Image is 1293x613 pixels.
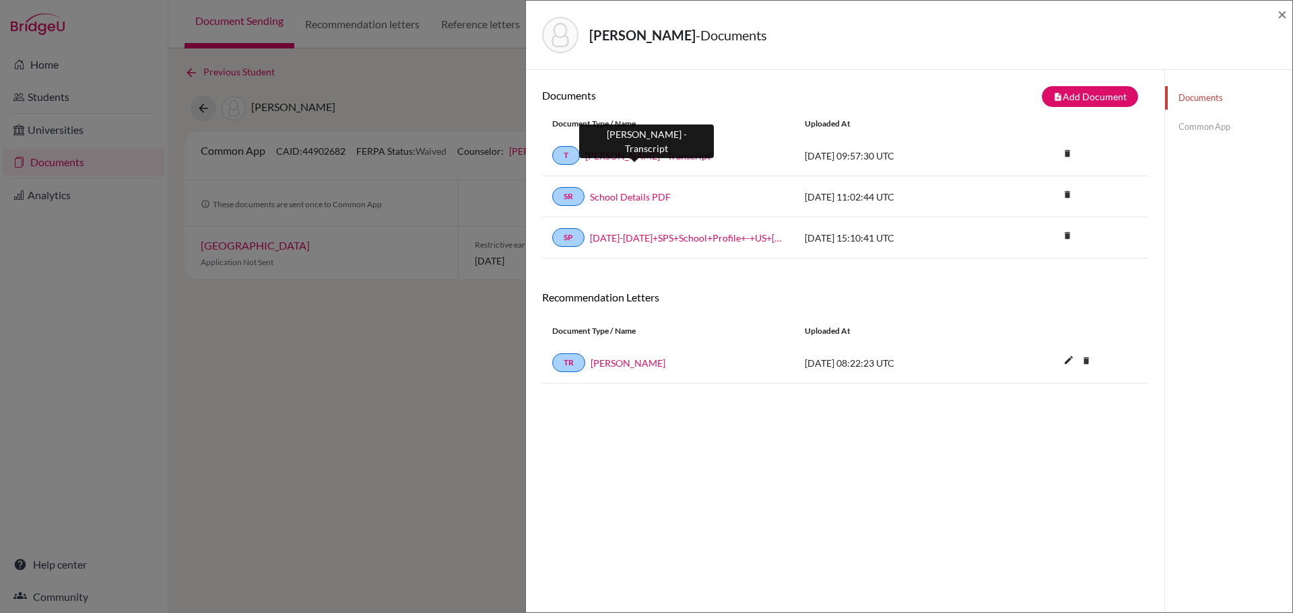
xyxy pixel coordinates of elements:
[589,27,696,43] strong: [PERSON_NAME]
[590,231,785,245] a: [DATE]-[DATE]+SPS+School+Profile+-+US+[DOMAIN_NAME]_wide
[1165,115,1292,139] a: Common App
[542,325,795,337] div: Document Type / Name
[1165,86,1292,110] a: Documents
[552,146,580,165] a: T
[1057,145,1077,164] a: delete
[1278,4,1287,24] span: ×
[1057,184,1077,205] i: delete
[552,228,585,247] a: SP
[1057,351,1080,371] button: edit
[795,190,997,204] div: [DATE] 11:02:44 UTC
[552,187,585,206] a: SR
[1057,225,1077,246] i: delete
[579,124,714,158] div: [PERSON_NAME] - Transcript
[1042,86,1138,107] button: note_addAdd Document
[795,118,997,130] div: Uploaded at
[805,357,894,369] span: [DATE] 08:22:23 UTC
[1053,92,1063,102] i: note_add
[1057,186,1077,205] a: delete
[1057,227,1077,246] a: delete
[1057,143,1077,164] i: delete
[590,190,671,204] a: School Details PDF
[591,356,665,370] a: [PERSON_NAME]
[696,27,767,43] span: - Documents
[542,291,1148,303] h6: Recommendation Letters
[795,231,997,245] div: [DATE] 15:10:41 UTC
[1058,349,1080,371] i: edit
[795,325,997,337] div: Uploaded at
[552,353,585,372] a: TR
[1278,6,1287,22] button: Close
[795,149,997,163] div: [DATE] 09:57:30 UTC
[1076,351,1096,371] i: delete
[542,89,845,102] h6: Documents
[542,118,795,130] div: Document Type / Name
[1076,353,1096,371] a: delete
